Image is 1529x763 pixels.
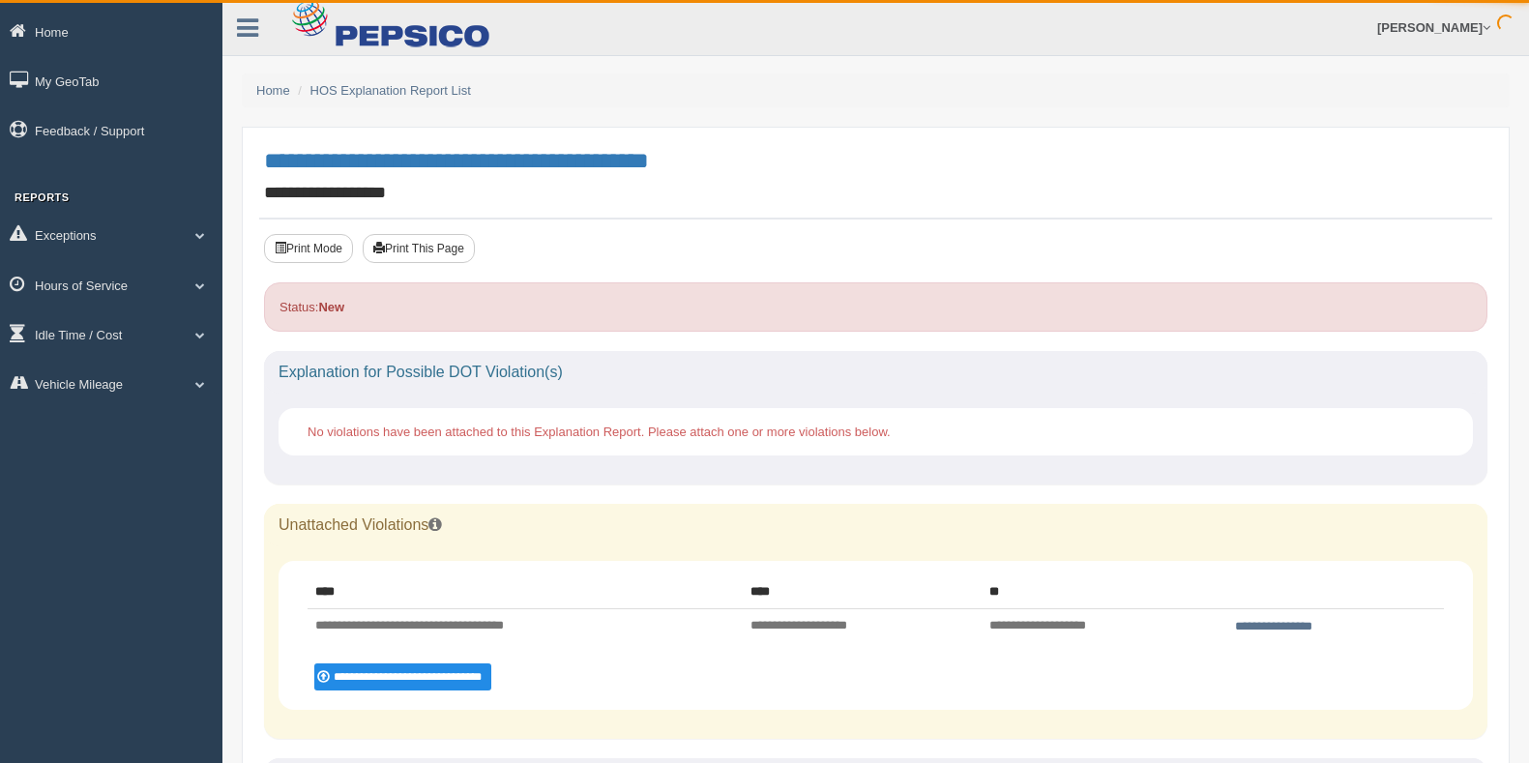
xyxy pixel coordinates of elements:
button: Print Mode [264,234,353,263]
button: Print This Page [363,234,475,263]
a: HOS Explanation Report List [310,83,471,98]
span: No violations have been attached to this Explanation Report. Please attach one or more violations... [308,425,891,439]
a: Home [256,83,290,98]
div: Unattached Violations [264,504,1487,546]
strong: New [318,300,344,314]
div: Status: [264,282,1487,332]
div: Explanation for Possible DOT Violation(s) [264,351,1487,394]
